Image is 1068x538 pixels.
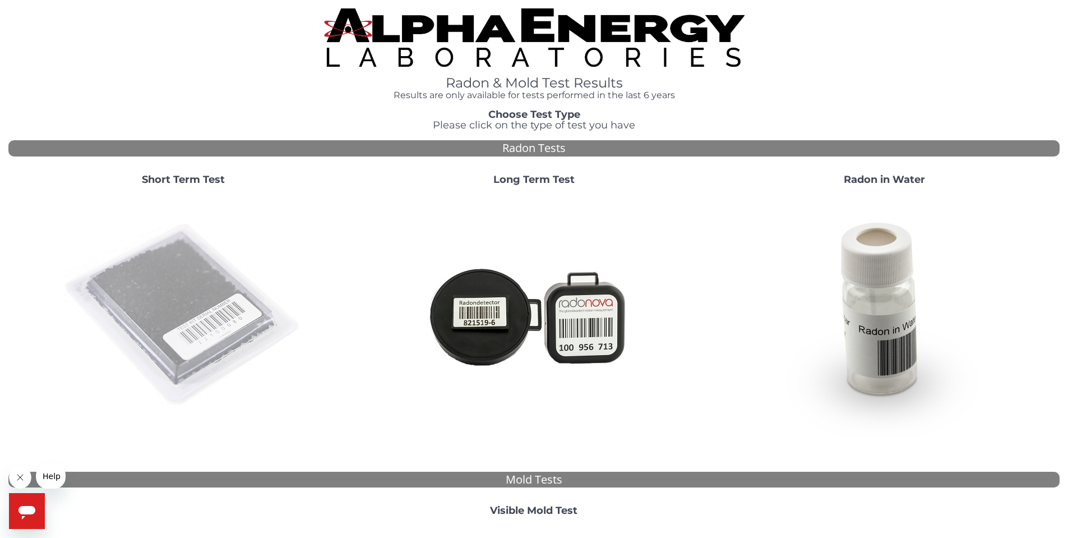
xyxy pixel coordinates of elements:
[433,119,635,131] span: Please click on the type of test you have
[324,90,745,100] h4: Results are only available for tests performed in the last 6 years
[8,472,1060,488] div: Mold Tests
[490,504,577,517] strong: Visible Mold Test
[493,173,575,186] strong: Long Term Test
[324,8,745,67] img: TightCrop.jpg
[63,195,304,436] img: ShortTerm.jpg
[8,140,1060,157] div: Radon Tests
[844,173,925,186] strong: Radon in Water
[36,464,66,489] iframe: Message from company
[9,493,45,529] iframe: Button to launch messaging window
[764,195,1005,436] img: RadoninWater.jpg
[488,108,580,121] strong: Choose Test Type
[142,173,225,186] strong: Short Term Test
[324,76,745,90] h1: Radon & Mold Test Results
[9,466,31,489] iframe: Close message
[413,195,654,436] img: Radtrak2vsRadtrak3.jpg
